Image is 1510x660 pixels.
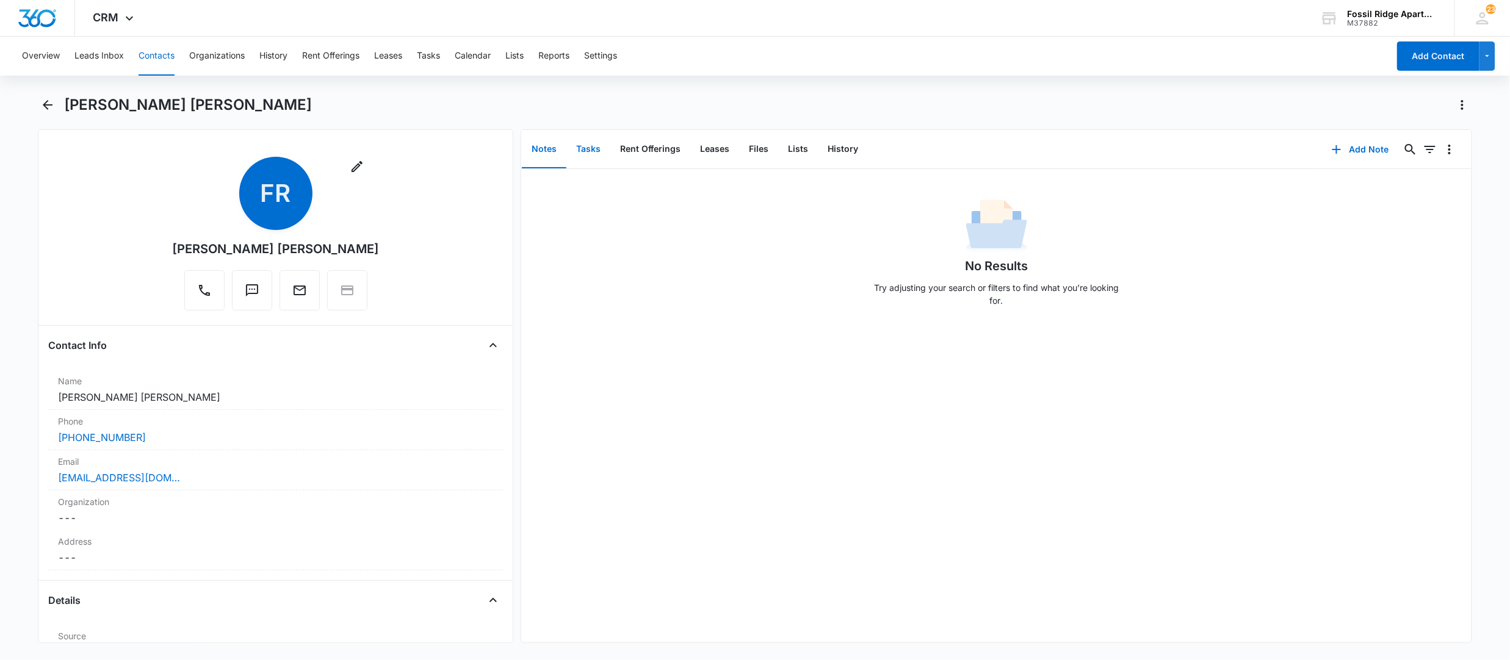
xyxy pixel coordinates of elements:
[93,11,119,24] span: CRM
[374,37,402,76] button: Leases
[58,375,493,387] label: Name
[58,430,146,445] a: [PHONE_NUMBER]
[48,593,81,608] h4: Details
[22,37,60,76] button: Overview
[74,37,124,76] button: Leads Inbox
[1348,19,1437,27] div: account id
[483,335,503,355] button: Close
[189,37,245,76] button: Organizations
[1486,4,1496,14] div: notifications count
[48,370,503,410] div: Name[PERSON_NAME] [PERSON_NAME]
[302,37,359,76] button: Rent Offerings
[280,289,320,300] a: Email
[58,535,493,548] label: Address
[505,37,524,76] button: Lists
[48,490,503,530] div: Organization---
[538,37,569,76] button: Reports
[1420,140,1440,159] button: Filters
[778,131,818,168] button: Lists
[64,96,312,114] h1: [PERSON_NAME] [PERSON_NAME]
[232,289,272,300] a: Text
[455,37,491,76] button: Calendar
[966,196,1027,257] img: No Data
[58,550,493,565] dd: ---
[1320,135,1401,164] button: Add Note
[1440,140,1459,159] button: Overflow Menu
[184,270,225,310] button: Call
[172,240,379,258] div: [PERSON_NAME] [PERSON_NAME]
[869,281,1125,307] p: Try adjusting your search or filters to find what you’re looking for.
[58,470,180,485] a: [EMAIL_ADDRESS][DOMAIN_NAME]
[139,37,175,76] button: Contacts
[1397,41,1479,71] button: Add Contact
[1453,95,1472,115] button: Actions
[1348,9,1437,19] div: account name
[48,338,107,353] h4: Contact Info
[280,270,320,310] button: Email
[58,630,493,642] label: Source
[58,455,493,468] label: Email
[259,37,287,76] button: History
[58,511,493,525] dd: ---
[965,257,1028,275] h1: No Results
[38,95,57,115] button: Back
[566,131,610,168] button: Tasks
[739,131,778,168] button: Files
[584,37,617,76] button: Settings
[818,131,868,168] button: History
[690,131,739,168] button: Leases
[483,590,503,610] button: Close
[184,289,225,300] a: Call
[1486,4,1496,14] span: 23
[239,157,312,230] span: FR
[232,270,272,310] button: Text
[610,131,690,168] button: Rent Offerings
[58,415,493,428] label: Phone
[58,390,493,404] dd: [PERSON_NAME] [PERSON_NAME]
[48,410,503,450] div: Phone[PHONE_NUMBER]
[48,450,503,490] div: Email[EMAIL_ADDRESS][DOMAIN_NAME]
[417,37,440,76] button: Tasks
[1401,140,1420,159] button: Search...
[58,495,493,508] label: Organization
[522,131,566,168] button: Notes
[48,530,503,570] div: Address---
